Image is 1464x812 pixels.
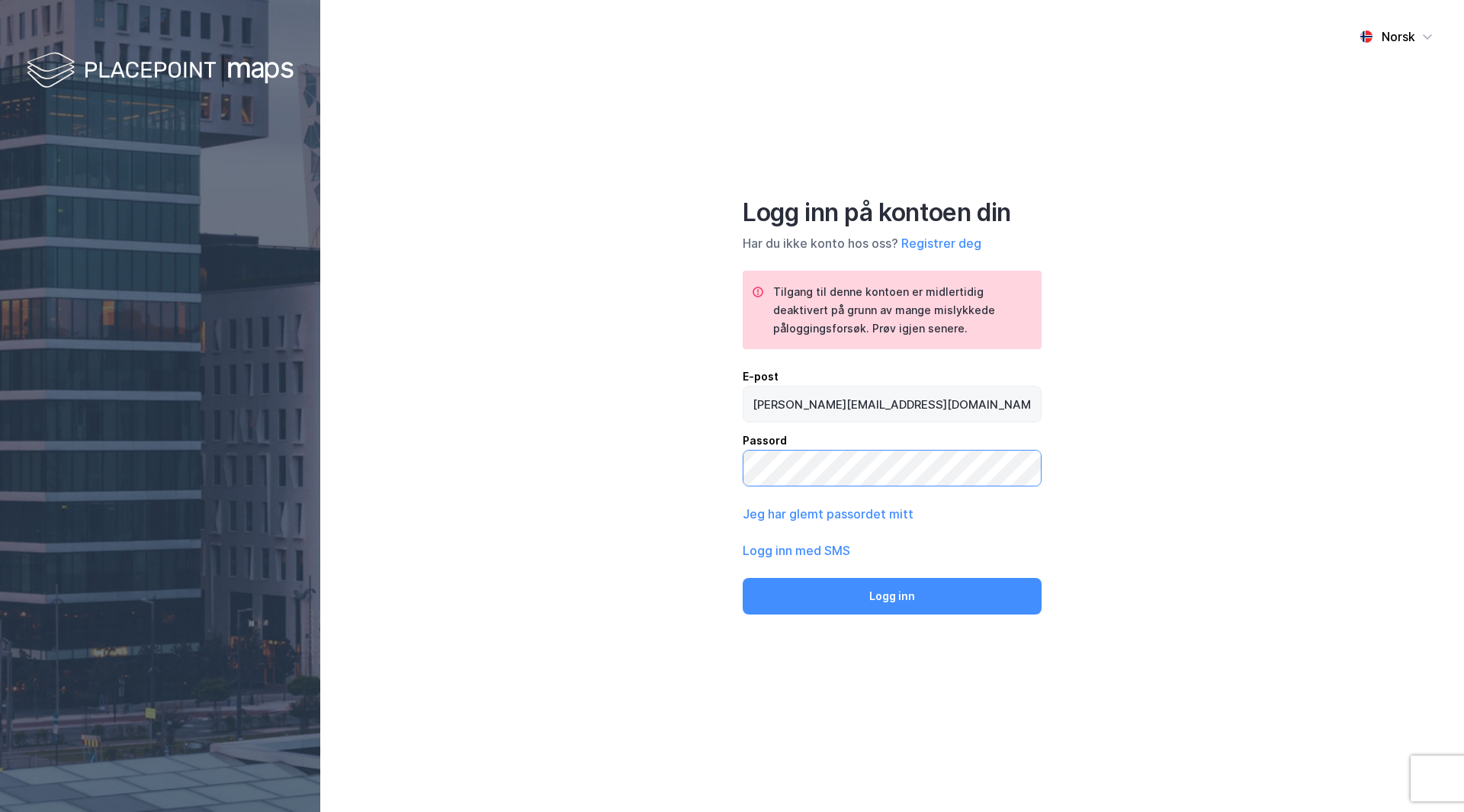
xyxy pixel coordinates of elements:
[773,283,1029,338] div: Tilgang til denne kontoen er midlertidig deaktivert på grunn av mange mislykkede påloggingsforsøk...
[743,578,1042,615] button: Logg inn
[743,432,1042,450] div: Passord
[743,505,913,523] button: Jeg har glemt passordet mitt
[743,367,1042,386] div: E-post
[743,197,1042,228] div: Logg inn på kontoen din
[743,234,1042,252] div: Har du ikke konto hos oss?
[27,49,294,94] img: logo-white.f07954bde2210d2a523dddb988cd2aa7.svg
[901,234,981,252] button: Registrer deg
[743,541,850,560] button: Logg inn med SMS
[1388,739,1464,812] iframe: Chat Widget
[1382,27,1415,46] div: Norsk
